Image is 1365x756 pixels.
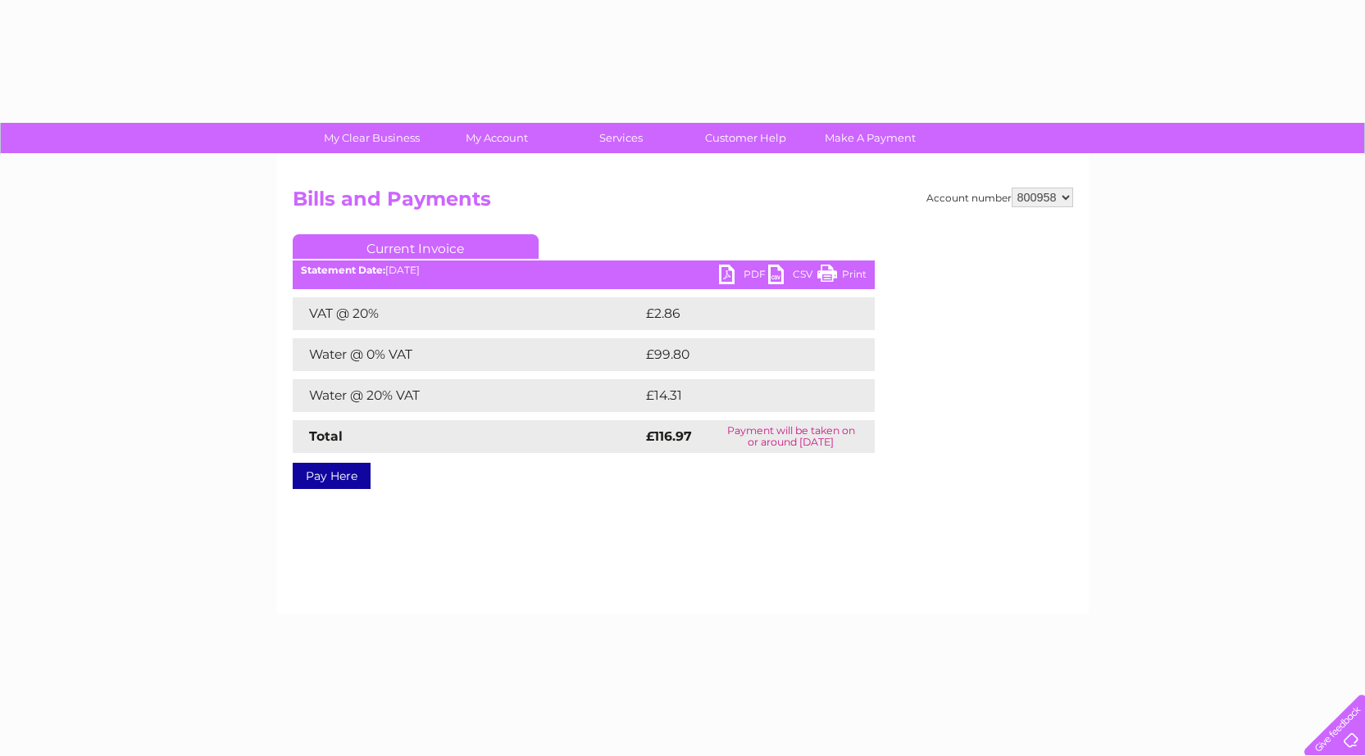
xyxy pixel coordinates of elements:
td: Water @ 20% VAT [293,379,642,412]
a: My Clear Business [304,123,439,153]
a: Customer Help [678,123,813,153]
td: Water @ 0% VAT [293,338,642,371]
a: Services [553,123,689,153]
h2: Bills and Payments [293,188,1073,219]
td: £99.80 [642,338,843,371]
a: Print [817,265,867,288]
strong: Total [309,428,343,444]
div: [DATE] [293,265,875,276]
td: £2.86 [642,297,837,330]
strong: £116.97 [646,428,692,444]
a: PDF [719,265,768,288]
td: £14.31 [642,379,839,412]
a: Make A Payment [803,123,938,153]
div: Account number [926,188,1073,207]
a: CSV [768,265,817,288]
td: VAT @ 20% [293,297,642,330]
b: Statement Date: [301,264,385,276]
a: Current Invoice [293,234,539,259]
a: My Account [429,123,564,153]
a: Pay Here [293,463,371,489]
td: Payment will be taken on or around [DATE] [708,420,874,453]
